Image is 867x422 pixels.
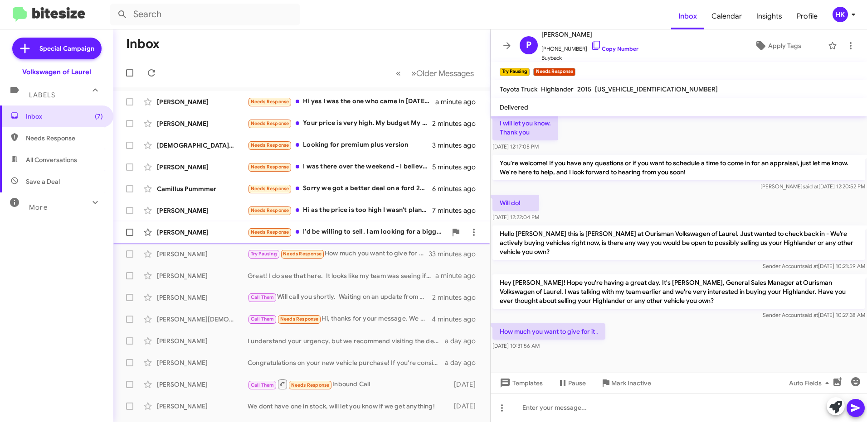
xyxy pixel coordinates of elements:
[157,163,248,172] div: [PERSON_NAME]
[500,103,528,111] span: Delivered
[251,294,274,300] span: Call Them
[26,155,77,164] span: All Conversations
[157,380,248,389] div: [PERSON_NAME]
[492,274,865,309] p: Hey [PERSON_NAME]! Hope you're having a great day. It's [PERSON_NAME], General Sales Manager at O...
[591,45,638,52] a: Copy Number
[671,3,704,29] a: Inbox
[248,227,447,237] div: I'd be willing to sell. I am looking for a bigger car
[283,251,321,257] span: Needs Response
[492,195,539,211] p: Will do!
[782,375,840,391] button: Auto Fields
[492,155,865,180] p: You're welcome! If you have any questions or if you want to schedule a time to come in for an app...
[110,4,300,25] input: Search
[731,38,823,54] button: Apply Tags
[248,205,432,216] div: Hi as the price is too high I wasn't planning come by
[789,375,833,391] span: Auto Fields
[391,64,479,82] nav: Page navigation example
[429,249,483,259] div: 33 minutes ago
[492,115,558,140] p: I will let you know. Thank you
[12,38,102,59] a: Special Campaign
[126,37,160,51] h1: Inbox
[450,380,483,389] div: [DATE]
[533,68,575,76] small: Needs Response
[450,402,483,411] div: [DATE]
[39,44,94,53] span: Special Campaign
[492,214,539,221] span: [DATE] 12:22:04 PM
[704,3,749,29] a: Calendar
[157,271,248,280] div: [PERSON_NAME]
[577,85,591,93] span: 2015
[157,336,248,345] div: [PERSON_NAME]
[498,375,543,391] span: Templates
[248,402,450,411] div: We dont have one in stock, will let you know if we get anything!
[251,382,274,388] span: Call Them
[435,97,483,106] div: a minute ago
[500,85,537,93] span: Toyota Truck
[251,164,289,170] span: Needs Response
[248,292,432,302] div: Will call you shortly. Waiting on an update from Finance.
[396,67,401,79] span: «
[802,312,818,318] span: said at
[825,7,857,22] button: HK
[432,293,483,302] div: 2 minutes ago
[248,140,432,150] div: Looking for premium plus version
[157,293,248,302] div: [PERSON_NAME]
[432,119,483,128] div: 2 minutes ago
[157,119,248,128] div: [PERSON_NAME]
[251,186,289,192] span: Needs Response
[157,315,248,324] div: [PERSON_NAME][DEMOGRAPHIC_DATA]
[568,375,586,391] span: Pause
[416,68,474,78] span: Older Messages
[541,29,638,40] span: [PERSON_NAME]
[432,206,483,215] div: 7 minutes ago
[280,316,319,322] span: Needs Response
[432,184,483,193] div: 6 minutes ago
[802,263,818,269] span: said at
[789,3,825,29] a: Profile
[291,382,330,388] span: Needs Response
[432,315,483,324] div: 4 minutes ago
[248,183,432,194] div: Sorry we got a better deal on a ford 2024 limited.
[550,375,593,391] button: Pause
[157,206,248,215] div: [PERSON_NAME]
[500,68,530,76] small: Try Pausing
[248,271,435,280] div: Great! I do see that here. It looks like my team was seeing if 30k would work for you.
[390,64,406,82] button: Previous
[526,38,531,53] span: P
[157,249,248,259] div: [PERSON_NAME]
[248,314,432,324] div: Hi, thanks for your message. We have settled on another brand for now. However, the Buzz will rem...
[406,64,479,82] button: Next
[768,38,801,54] span: Apply Tags
[760,183,865,190] span: [PERSON_NAME] [DATE] 12:20:52 PM
[445,358,483,367] div: a day ago
[445,336,483,345] div: a day ago
[492,143,539,150] span: [DATE] 12:17:05 PM
[749,3,789,29] span: Insights
[411,67,416,79] span: »
[541,53,638,62] span: Buyback
[29,91,55,99] span: Labels
[251,316,274,322] span: Call Them
[22,67,91,77] div: Volkswagen of Laurel
[595,85,718,93] span: [US_VEHICLE_IDENTIFICATION_NUMBER]
[248,96,435,107] div: Hi yes I was the one who came in [DATE]. Still waiting on the information about our other car
[251,120,289,126] span: Needs Response
[251,142,289,148] span: Needs Response
[763,263,865,269] span: Sender Account [DATE] 10:21:59 AM
[248,162,432,172] div: I was there over the weekend - I believe we met. The sportage x-pro for $28k We couldn't make a deal
[157,184,248,193] div: Camillus Pummmer
[541,85,574,93] span: Highlander
[248,249,429,259] div: How much you want to give for it .
[157,141,248,150] div: [DEMOGRAPHIC_DATA][PERSON_NAME]
[251,251,277,257] span: Try Pausing
[491,375,550,391] button: Templates
[432,163,483,172] div: 5 minutes ago
[248,336,445,345] div: I understand your urgency, but we recommend visiting the dealership for the best experience. When...
[432,141,483,150] div: 3 minutes ago
[26,112,103,121] span: Inbox
[26,134,103,143] span: Needs Response
[803,183,818,190] span: said at
[248,118,432,129] div: Your price is very high. My budget My lease is coming up and off october, and I need to get anoth...
[157,97,248,106] div: [PERSON_NAME]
